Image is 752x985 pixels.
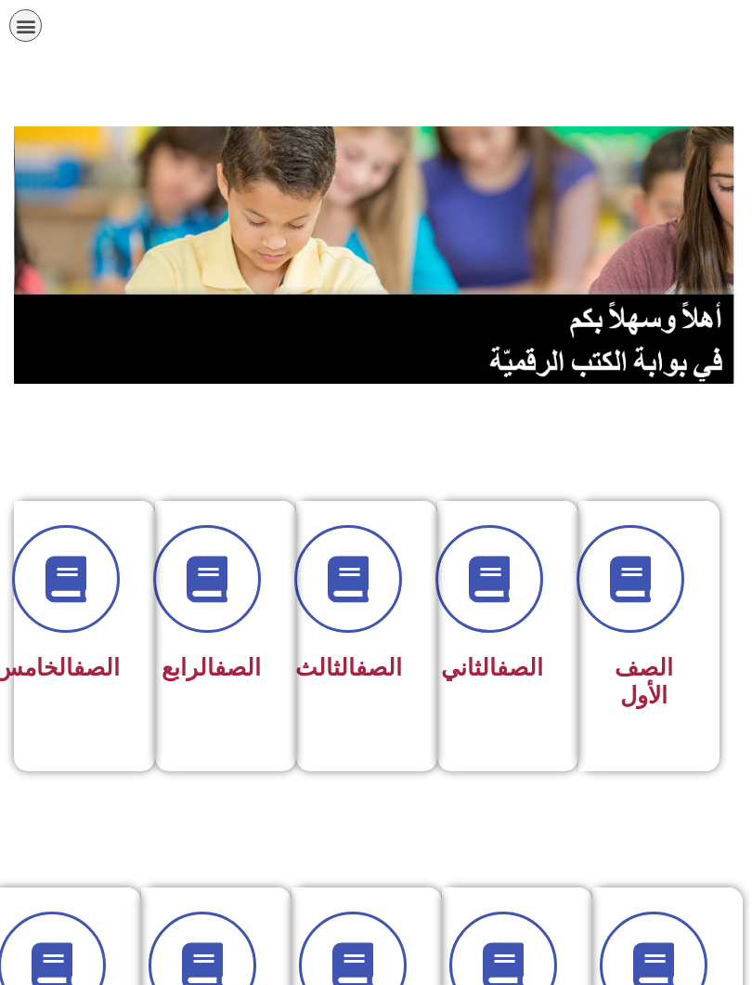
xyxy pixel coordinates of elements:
[162,654,261,681] span: الرابع
[615,654,673,709] span: الصف الأول
[441,654,543,681] span: الثاني
[295,654,402,681] span: الثالث
[9,9,42,42] div: כפתור פתיחת תפריט
[497,654,543,681] a: الصف
[73,654,120,681] a: الصف
[356,654,402,681] a: الصف
[214,654,261,681] a: الصف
